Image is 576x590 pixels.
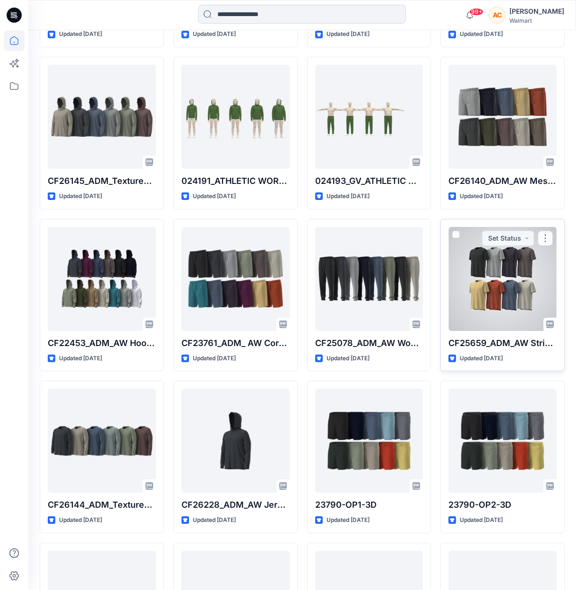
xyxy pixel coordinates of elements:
p: Updated [DATE] [193,29,236,39]
p: CF26140_ADM_AW Mesh Double Knit Short [448,174,557,188]
a: CF26140_ADM_AW Mesh Double Knit Short [448,65,557,169]
p: CF26144_ADM_Textured French [PERSON_NAME] [48,498,156,512]
p: Updated [DATE] [460,354,503,364]
p: CF26145_ADM_Textured French [PERSON_NAME] [48,174,156,188]
div: AC [489,7,506,24]
p: Updated [DATE] [327,354,370,364]
a: CF26145_ADM_Textured French Terry PO Hoodie [48,65,156,169]
a: CF26228_ADM_AW Jersey Mesh Hoodie [181,389,290,493]
a: CF22453_ADM_AW Hooded Fleece FZ 23SEP25 [48,227,156,331]
p: CF25078_ADM_AW Woven Jogger [DATE] [315,337,423,350]
p: Updated [DATE] [193,515,236,525]
p: 024191_ATHLETIC WORKS TEXTURED MIX MEDIA PULLOVER HOODIEE [181,174,290,188]
a: 024193_GV_ATHLETIC WORKS TEXTURED MIX MEDIA JOGGER [315,65,423,169]
p: 23790-OP1-3D [315,498,423,512]
p: Updated [DATE] [327,191,370,201]
p: CF25659_ADM_AW Stripe Performance Tee [DATE] [448,337,557,350]
p: Updated [DATE] [460,191,503,201]
div: [PERSON_NAME] [509,6,564,17]
div: Walmart [509,17,564,24]
a: CF25659_ADM_AW Stripe Performance Tee 23SEP25 [448,227,557,331]
p: 024193_GV_ATHLETIC WORKS TEXTURED MIX MEDIA JOGGER [315,174,423,188]
p: CF23761_ADM_ AW Core Mesh SHORTS [DATE] [181,337,290,350]
a: 024191_ATHLETIC WORKS TEXTURED MIX MEDIA PULLOVER HOODIEE [181,65,290,169]
p: CF26228_ADM_AW Jersey Mesh Hoodie [181,498,290,512]
p: 23790-OP2-3D [448,498,557,512]
a: CF23761_ADM_ AW Core Mesh SHORTS 23SEP25 [181,227,290,331]
p: Updated [DATE] [193,191,236,201]
p: CF22453_ADM_AW Hooded Fleece FZ [DATE] [48,337,156,350]
p: Updated [DATE] [327,515,370,525]
a: 23790-OP2-3D [448,389,557,493]
span: 99+ [469,8,483,16]
a: 23790-OP1-3D [315,389,423,493]
p: Updated [DATE] [59,515,102,525]
a: CF25078_ADM_AW Woven Jogger 23SEP25 [315,227,423,331]
p: Updated [DATE] [59,354,102,364]
p: Updated [DATE] [460,29,503,39]
p: Updated [DATE] [327,29,370,39]
p: Updated [DATE] [193,354,236,364]
a: CF26144_ADM_Textured French Terry Crew [48,389,156,493]
p: Updated [DATE] [460,515,503,525]
p: Updated [DATE] [59,191,102,201]
p: Updated [DATE] [59,29,102,39]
